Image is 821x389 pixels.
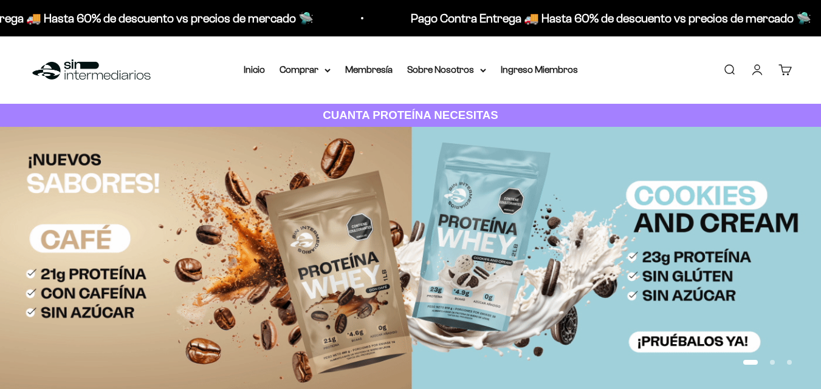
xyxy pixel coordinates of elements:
[501,64,578,75] a: Ingreso Miembros
[244,64,265,75] a: Inicio
[280,62,331,78] summary: Comprar
[407,62,486,78] summary: Sobre Nosotros
[345,64,393,75] a: Membresía
[407,8,808,28] p: Pago Contra Entrega 🚚 Hasta 60% de descuento vs precios de mercado 🛸
[323,109,498,121] strong: CUANTA PROTEÍNA NECESITAS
